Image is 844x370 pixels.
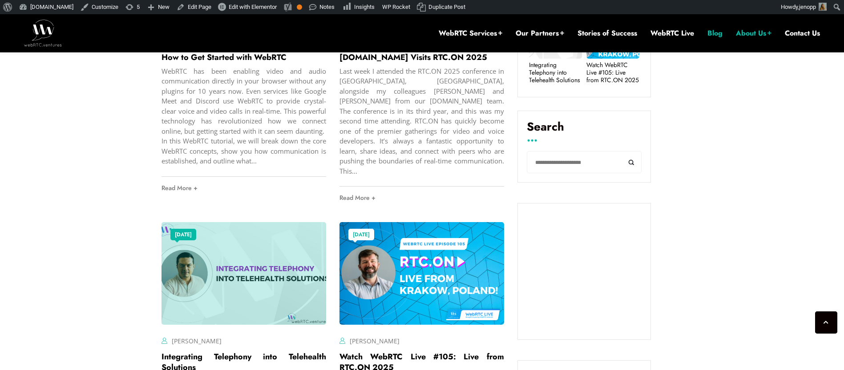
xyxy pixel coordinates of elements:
iframe: Embedded CTA [527,212,642,330]
a: [PERSON_NAME] [350,337,400,345]
span: jenopp [799,4,816,10]
span: Edit with Elementor [229,4,277,10]
a: [DATE] [170,229,196,240]
a: WebRTC Live [650,28,694,38]
label: Search [527,120,642,140]
img: image [339,222,504,325]
a: [PERSON_NAME] [172,337,222,345]
a: Blog [707,28,723,38]
a: [DOMAIN_NAME] Visits RTC.ON 2025 [339,52,487,63]
a: Read More + [339,187,504,209]
img: WebRTC.ventures [24,20,62,46]
span: Insights [354,4,375,10]
div: OK [297,4,302,10]
div: WebRTC has been enabling video and audio communication directly in your browser without any plugi... [162,66,326,166]
button: Search [622,151,642,174]
a: WebRTC Services [439,28,502,38]
a: [DATE] [348,229,374,240]
div: Last week I attended the RTC.ON 2025 conference in [GEOGRAPHIC_DATA], [GEOGRAPHIC_DATA], alongsid... [339,66,504,176]
a: Integrating Telephony into Telehealth Solutions [529,61,582,84]
a: About Us [736,28,771,38]
a: How to Get Started with WebRTC [162,52,287,63]
a: Stories of Success [577,28,637,38]
a: Contact Us [785,28,820,38]
a: Our Partners [516,28,564,38]
a: Read More + [162,177,326,199]
a: Watch WebRTC Live #105: Live from RTC.ON 2025 [586,61,639,84]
